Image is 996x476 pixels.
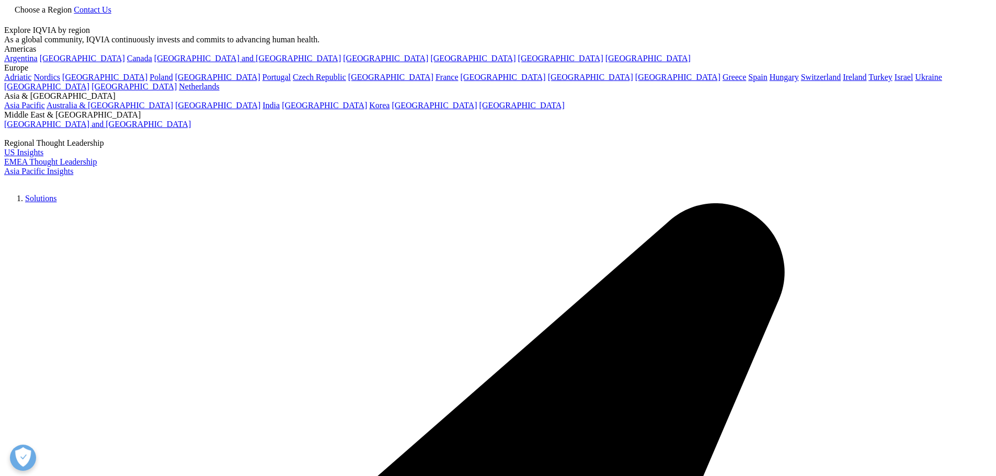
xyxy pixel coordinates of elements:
a: India [262,101,280,110]
div: Europe [4,63,992,73]
a: Ukraine [915,73,942,82]
a: [GEOGRAPHIC_DATA] and [GEOGRAPHIC_DATA] [4,120,191,129]
a: [GEOGRAPHIC_DATA] and [GEOGRAPHIC_DATA] [154,54,341,63]
a: Hungary [770,73,799,82]
a: Switzerland [801,73,841,82]
a: Solutions [25,194,56,203]
a: Korea [369,101,390,110]
div: Americas [4,44,992,54]
div: Asia & [GEOGRAPHIC_DATA] [4,91,992,101]
a: [GEOGRAPHIC_DATA] [91,82,177,91]
a: [GEOGRAPHIC_DATA] [40,54,125,63]
a: Asia Pacific [4,101,45,110]
a: Adriatic [4,73,31,82]
a: [GEOGRAPHIC_DATA] [605,54,691,63]
a: [GEOGRAPHIC_DATA] [430,54,516,63]
a: [GEOGRAPHIC_DATA] [4,82,89,91]
a: [GEOGRAPHIC_DATA] [635,73,720,82]
a: [GEOGRAPHIC_DATA] [461,73,546,82]
a: Canada [127,54,152,63]
button: Open Preferences [10,445,36,471]
a: US Insights [4,148,43,157]
a: [GEOGRAPHIC_DATA] [479,101,565,110]
div: Regional Thought Leadership [4,138,992,148]
a: Israel [895,73,913,82]
a: EMEA Thought Leadership [4,157,97,166]
a: France [436,73,459,82]
a: Ireland [843,73,866,82]
div: Explore IQVIA by region [4,26,992,35]
a: [GEOGRAPHIC_DATA] [62,73,147,82]
a: [GEOGRAPHIC_DATA] [348,73,433,82]
div: As a global community, IQVIA continuously invests and commits to advancing human health. [4,35,992,44]
div: Middle East & [GEOGRAPHIC_DATA] [4,110,992,120]
a: [GEOGRAPHIC_DATA] [175,73,260,82]
span: Choose a Region [15,5,72,14]
a: Portugal [262,73,291,82]
a: Argentina [4,54,38,63]
a: Australia & [GEOGRAPHIC_DATA] [47,101,173,110]
a: [GEOGRAPHIC_DATA] [518,54,603,63]
a: [GEOGRAPHIC_DATA] [175,101,260,110]
a: [GEOGRAPHIC_DATA] [343,54,428,63]
a: Netherlands [179,82,219,91]
a: [GEOGRAPHIC_DATA] [548,73,633,82]
a: Poland [150,73,173,82]
a: Turkey [868,73,892,82]
a: [GEOGRAPHIC_DATA] [282,101,367,110]
a: Nordics [33,73,60,82]
a: Spain [748,73,767,82]
a: Asia Pacific Insights [4,167,73,176]
a: [GEOGRAPHIC_DATA] [392,101,477,110]
a: Contact Us [74,5,111,14]
a: Greece [723,73,746,82]
a: Czech Republic [293,73,346,82]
